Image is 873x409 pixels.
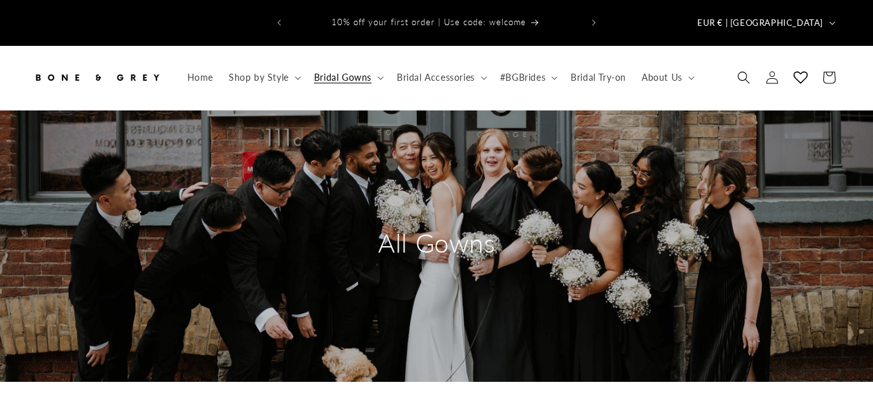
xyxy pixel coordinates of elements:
span: EUR € | [GEOGRAPHIC_DATA] [697,17,823,30]
span: Bridal Try-on [571,72,626,83]
summary: About Us [634,64,700,91]
a: Bridal Try-on [563,64,634,91]
img: Bone and Grey Bridal [32,63,162,92]
span: #BGBrides [500,72,545,83]
summary: Shop by Style [221,64,306,91]
span: Bridal Accessories [397,72,475,83]
a: Home [180,64,221,91]
span: Bridal Gowns [314,72,372,83]
a: Bone and Grey Bridal [28,59,167,97]
span: 10% off your first order | Use code: welcome [331,17,526,27]
span: Home [187,72,213,83]
button: EUR € | [GEOGRAPHIC_DATA] [689,10,841,35]
span: Shop by Style [229,72,289,83]
h2: All Gowns [314,226,560,260]
button: Previous announcement [265,10,293,35]
summary: #BGBrides [492,64,563,91]
span: About Us [642,72,682,83]
summary: Bridal Gowns [306,64,389,91]
summary: Search [730,63,758,92]
summary: Bridal Accessories [389,64,492,91]
button: Next announcement [580,10,608,35]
